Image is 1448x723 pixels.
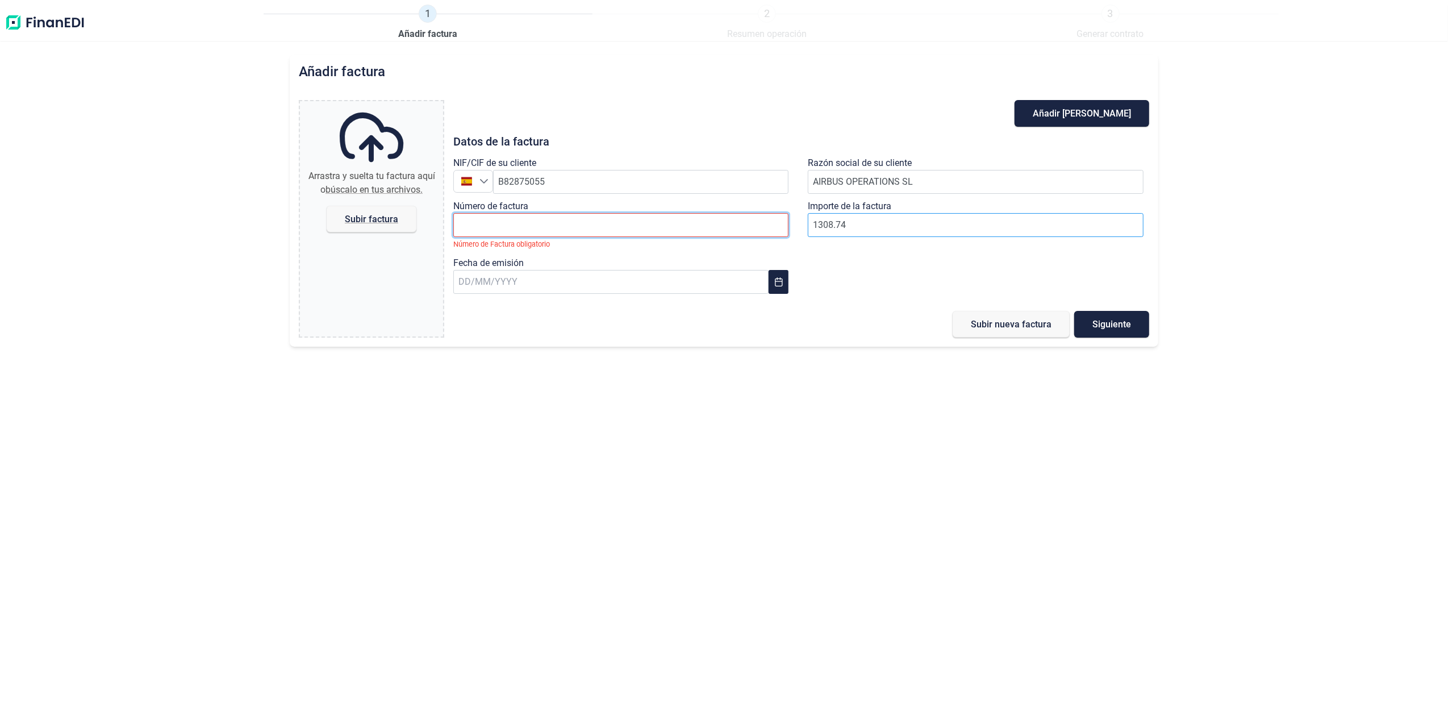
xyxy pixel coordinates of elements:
button: Siguiente [1074,311,1149,338]
small: Número de Factura obligatorio [453,240,550,248]
button: Añadir [PERSON_NAME] [1015,100,1149,127]
span: búscalo en tus archivos. [326,184,423,195]
label: Número de factura [453,200,528,213]
h3: Datos de la factura [453,136,1149,147]
span: Añadir factura [398,27,457,41]
span: Añadir [PERSON_NAME] [1033,109,1131,118]
h2: Añadir factura [299,64,385,80]
label: Fecha de emisión [453,256,524,270]
img: ES [461,176,472,186]
label: NIF/CIF de su cliente [453,156,536,170]
span: Subir factura [345,215,398,223]
label: Razón social de su cliente [808,156,912,170]
button: Choose Date [769,270,788,294]
span: 1 [419,5,437,23]
span: Subir nueva factura [971,320,1051,329]
label: Importe de la factura [808,200,891,213]
img: Logo de aplicación [5,5,85,41]
a: 1Añadir factura [398,5,457,41]
span: Siguiente [1092,320,1131,329]
button: Subir nueva factura [953,311,1070,338]
div: Arrastra y suelta tu factura aquí o [304,169,439,197]
input: DD/MM/YYYY [453,270,769,294]
div: Seleccione un país [479,171,493,192]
